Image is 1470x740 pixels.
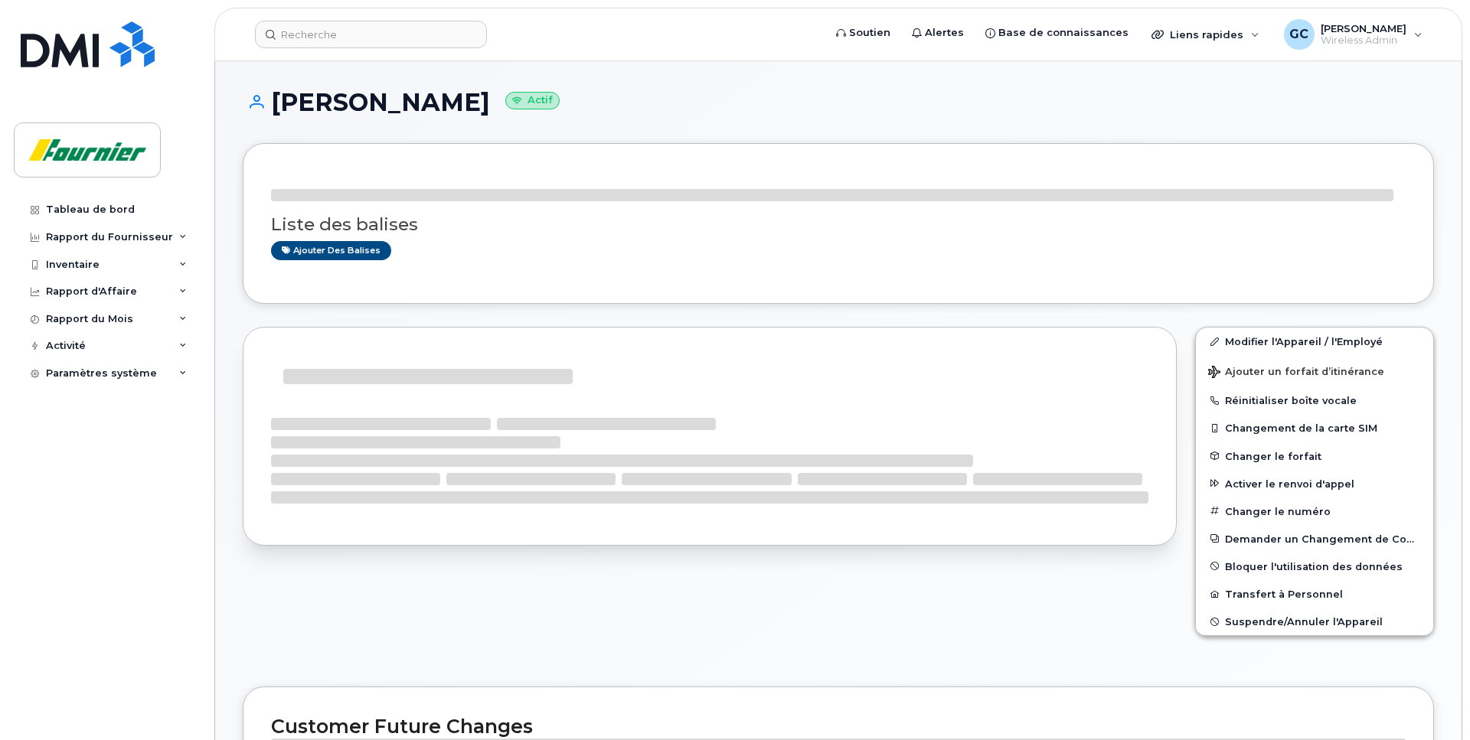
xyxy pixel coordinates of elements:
[1196,386,1433,414] button: Réinitialiser boîte vocale
[1225,478,1354,489] span: Activer le renvoi d'appel
[1196,525,1433,553] button: Demander un Changement de Compte
[1196,470,1433,497] button: Activer le renvoi d'appel
[1196,580,1433,608] button: Transfert à Personnel
[271,241,391,260] a: Ajouter des balises
[1196,414,1433,442] button: Changement de la carte SIM
[1196,553,1433,580] button: Bloquer l'utilisation des données
[1208,366,1384,380] span: Ajouter un forfait d’itinérance
[243,89,1434,116] h1: [PERSON_NAME]
[271,215,1406,234] h3: Liste des balises
[505,92,560,109] small: Actif
[1196,608,1433,635] button: Suspendre/Annuler l'Appareil
[1196,497,1433,525] button: Changer le numéro
[1225,616,1383,628] span: Suspendre/Annuler l'Appareil
[1225,450,1321,461] span: Changer le forfait
[1196,442,1433,470] button: Changer le forfait
[271,715,1406,738] h2: Customer Future Changes
[1196,328,1433,355] a: Modifier l'Appareil / l'Employé
[1196,355,1433,386] button: Ajouter un forfait d’itinérance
